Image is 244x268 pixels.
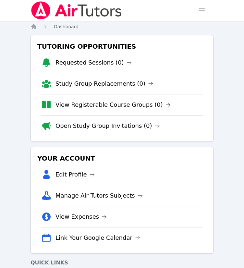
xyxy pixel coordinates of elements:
nav: Breadcrumb [30,23,213,30]
img: Air Tutors [30,1,122,19]
a: Link Your Google Calendar [55,233,140,242]
a: Requested Sessions (0) [55,58,132,67]
span: Dashboard [54,24,79,29]
a: View Registerable Course Groups (0) [55,100,171,109]
h4: Quick Links [30,259,213,267]
a: Open Study Group Invitations (0) [55,121,160,130]
a: Study Group Replacements (0) [55,79,153,88]
h3: Your Account [36,152,208,164]
a: View Expenses [55,212,107,221]
a: Manage Air Tutors Subjects [55,191,143,200]
a: Edit Profile [55,170,95,179]
a: Dashboard [54,23,79,30]
h3: Tutoring Opportunities [36,41,208,52]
